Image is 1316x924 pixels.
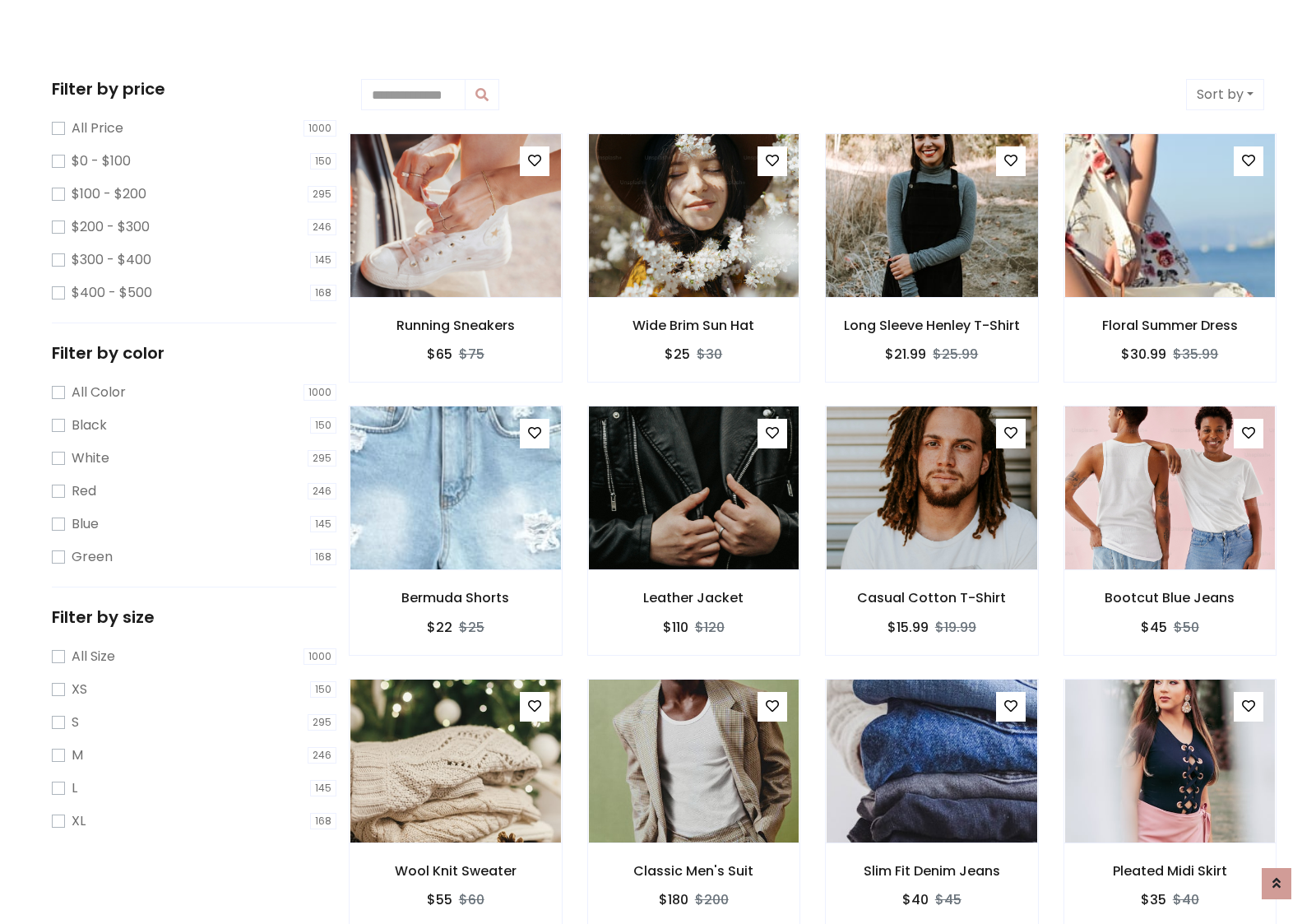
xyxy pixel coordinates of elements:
del: $75 [459,345,484,364]
span: 168 [310,549,336,565]
h6: Classic Men's Suit [588,863,800,879]
label: Red [72,481,96,501]
label: $300 - $400 [72,250,151,270]
h6: Running Sneakers [350,318,562,333]
label: Green [72,547,113,567]
h6: Leather Jacket [588,590,800,606]
h6: $30.99 [1121,346,1166,362]
del: $25 [459,618,484,637]
span: 168 [310,813,336,829]
h5: Filter by color [52,343,336,363]
del: $50 [1174,618,1199,637]
h6: Casual Cotton T-Shirt [826,590,1038,606]
h6: Wide Brim Sun Hat [588,318,800,333]
label: $400 - $500 [72,283,152,303]
h6: $15.99 [887,620,929,635]
h6: $21.99 [885,346,926,362]
label: $100 - $200 [72,184,146,204]
span: 295 [308,714,336,731]
h6: Bermuda Shorts [350,590,562,606]
label: All Price [72,118,123,138]
span: 246 [308,483,336,499]
del: $60 [459,890,484,909]
label: Blue [72,514,99,534]
label: M [72,745,83,765]
h6: Wool Knit Sweater [350,863,562,879]
h6: $40 [902,892,929,908]
del: $19.99 [935,618,976,637]
h6: $22 [427,620,452,635]
span: 150 [310,153,336,169]
h6: Floral Summer Dress [1064,318,1277,333]
del: $30 [697,345,722,364]
span: 1000 [304,384,336,401]
label: Black [72,416,107,435]
h6: $25 [665,346,690,362]
h6: $110 [663,620,688,635]
h6: $65 [427,346,452,362]
del: $45 [935,890,962,909]
del: $35.99 [1173,345,1218,364]
label: White [72,448,109,468]
h6: Long Sleeve Henley T-Shirt [826,318,1038,333]
del: $25.99 [933,345,978,364]
h6: Bootcut Blue Jeans [1064,590,1277,606]
span: 246 [308,747,336,764]
span: 145 [310,516,336,532]
span: 295 [308,186,336,202]
span: 145 [310,780,336,796]
label: All Size [72,647,115,666]
del: $40 [1173,890,1199,909]
button: Sort by [1186,79,1264,110]
span: 1000 [304,648,336,665]
span: 145 [310,252,336,268]
label: S [72,713,79,732]
h5: Filter by price [52,79,336,99]
span: 1000 [304,120,336,137]
h6: $55 [427,892,452,908]
del: $200 [695,890,729,909]
span: 150 [310,417,336,434]
h5: Filter by size [52,607,336,627]
h6: Slim Fit Denim Jeans [826,863,1038,879]
label: XS [72,680,87,699]
h6: $180 [659,892,688,908]
label: L [72,778,77,798]
del: $120 [695,618,725,637]
label: XL [72,811,86,831]
h6: Pleated Midi Skirt [1064,863,1277,879]
span: 168 [310,285,336,301]
span: 295 [308,450,336,467]
span: 246 [308,219,336,235]
label: $0 - $100 [72,151,131,171]
label: All Color [72,383,126,402]
h6: $45 [1141,620,1167,635]
label: $200 - $300 [72,217,150,237]
h6: $35 [1141,892,1166,908]
span: 150 [310,681,336,698]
